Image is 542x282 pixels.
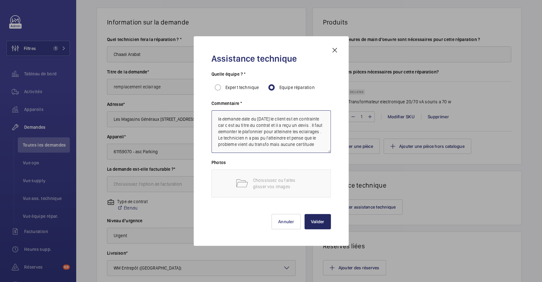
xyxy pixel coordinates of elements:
[304,214,331,229] button: Valider
[211,100,331,110] h3: Commentaire *
[211,53,331,65] h2: Assistance technique
[279,85,314,90] span: Equipe réparation
[225,85,259,90] span: Expert technique
[211,71,331,81] h3: Quelle équipe ? *
[253,177,307,190] p: Choississez ou faites glisser vos images
[211,159,331,169] h3: Photos
[271,214,301,229] button: Annuler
